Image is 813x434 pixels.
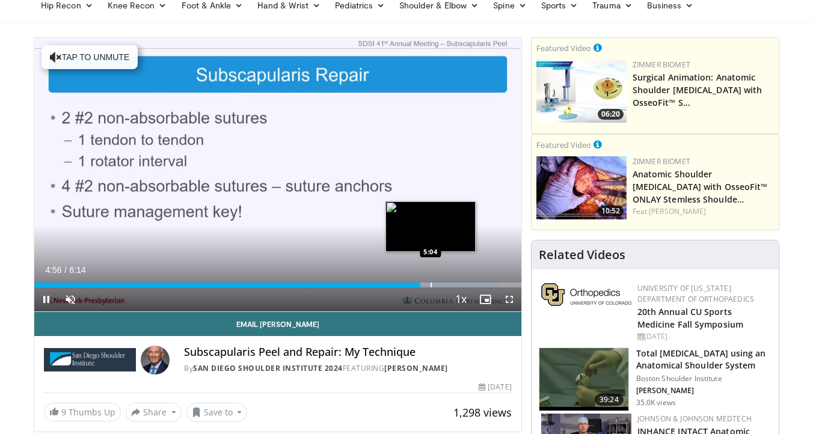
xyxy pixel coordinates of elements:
[541,283,631,306] img: 355603a8-37da-49b6-856f-e00d7e9307d3.png.150x105_q85_autocrop_double_scale_upscale_version-0.2.png
[34,38,521,312] video-js: Video Player
[449,287,473,311] button: Playback Rate
[184,346,511,359] h4: Subscapularis Peel and Repair: My Technique
[637,283,754,304] a: University of [US_STATE] Department of Orthopaedics
[34,287,58,311] button: Pause
[453,405,512,420] span: 1,298 views
[636,398,676,408] p: 35.0K views
[539,248,625,262] h4: Related Videos
[193,363,343,373] a: San Diego Shoulder Institute 2024
[536,156,627,219] img: 68921608-6324-4888-87da-a4d0ad613160.150x105_q85_crop-smart_upscale.jpg
[184,363,511,374] div: By FEATURING
[595,394,624,406] span: 39:24
[497,287,521,311] button: Fullscreen
[636,374,772,384] p: Boston Shoulder Institute
[633,168,768,205] a: Anatomic Shoulder [MEDICAL_DATA] with OsseoFit™ ONLAY Stemless Shoulde…
[539,347,772,411] a: 39:24 Total [MEDICAL_DATA] using an Anatomical Shoulder System Boston Shoulder Institute [PERSON_...
[536,60,627,123] img: 84e7f812-2061-4fff-86f6-cdff29f66ef4.150x105_q85_crop-smart_upscale.jpg
[41,45,138,69] button: Tap to unmute
[598,206,624,216] span: 10:52
[69,265,85,275] span: 6:14
[633,60,690,70] a: Zimmer Biomet
[636,347,772,371] h3: Total [MEDICAL_DATA] using an Anatomical Shoulder System
[34,312,521,336] a: Email [PERSON_NAME]
[479,382,511,393] div: [DATE]
[186,403,248,422] button: Save to
[473,287,497,311] button: Enable picture-in-picture mode
[637,414,752,424] a: Johnson & Johnson MedTech
[58,287,82,311] button: Unmute
[44,346,136,374] img: San Diego Shoulder Institute 2024
[636,386,772,396] p: [PERSON_NAME]
[649,206,706,216] a: [PERSON_NAME]
[34,283,521,287] div: Progress Bar
[637,306,743,330] a: 20th Annual CU Sports Medicine Fall Symposium
[536,139,591,150] small: Featured Video
[536,156,627,219] a: 10:52
[61,406,66,418] span: 9
[44,403,121,421] a: 9 Thumbs Up
[633,206,774,217] div: Feat.
[633,156,690,167] a: Zimmer Biomet
[384,363,448,373] a: [PERSON_NAME]
[141,346,170,374] img: Avatar
[637,331,769,342] div: [DATE]
[539,348,628,411] img: 38824_0000_3.png.150x105_q85_crop-smart_upscale.jpg
[598,109,624,120] span: 06:20
[45,265,61,275] span: 4:56
[64,265,67,275] span: /
[126,403,182,422] button: Share
[536,60,627,123] a: 06:20
[633,72,762,108] a: Surgical Animation: Anatomic Shoulder [MEDICAL_DATA] with OsseoFit™ S…
[385,201,476,252] img: image.jpeg
[536,43,591,53] small: Featured Video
